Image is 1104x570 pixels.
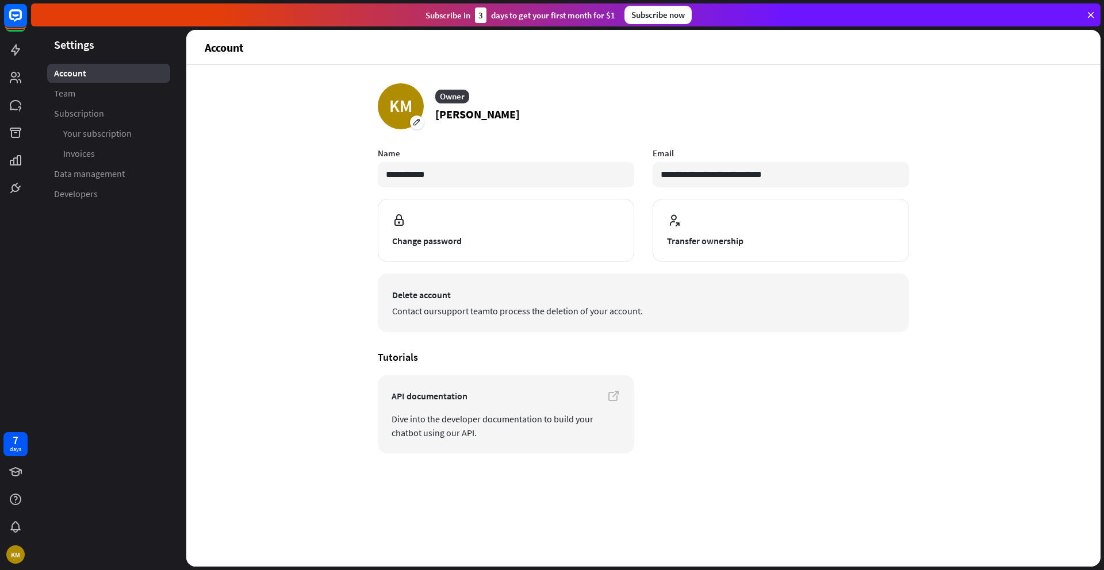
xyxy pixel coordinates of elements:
h4: Tutorials [378,351,909,364]
a: Developers [47,184,170,203]
span: Contact our to process the deletion of your account. [392,304,895,318]
button: Change password [378,199,634,262]
div: 7 [13,435,18,445]
span: Your subscription [63,128,132,140]
a: support team [438,305,490,317]
span: Invoices [63,148,95,160]
a: Invoices [47,144,170,163]
label: Email [653,148,909,159]
div: KM [378,83,424,129]
span: Team [54,87,75,99]
p: [PERSON_NAME] [435,106,520,123]
span: Data management [54,168,125,180]
span: Transfer ownership [667,234,895,248]
span: Delete account [392,288,895,302]
button: Transfer ownership [653,199,909,262]
a: Your subscription [47,124,170,143]
a: 7 days [3,432,28,456]
span: API documentation [392,389,620,403]
div: 3 [475,7,486,23]
span: Dive into the developer documentation to build your chatbot using our API. [392,412,620,440]
span: Account [54,67,86,79]
header: Settings [31,37,186,52]
button: Delete account Contact oursupport teamto process the deletion of your account. [378,274,909,332]
a: Subscription [47,104,170,123]
span: Developers [54,188,98,200]
a: Team [47,84,170,103]
label: Name [378,148,634,159]
div: KM [6,545,25,564]
div: days [10,445,21,453]
button: Open LiveChat chat widget [9,5,44,39]
header: Account [186,30,1101,64]
div: Subscribe in days to get your first month for $1 [425,7,615,23]
span: Change password [392,234,620,248]
a: API documentation Dive into the developer documentation to build your chatbot using our API. [378,375,634,453]
div: Owner [435,90,469,103]
span: Subscription [54,107,104,120]
a: Data management [47,164,170,183]
div: Subscribe now [624,6,692,24]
